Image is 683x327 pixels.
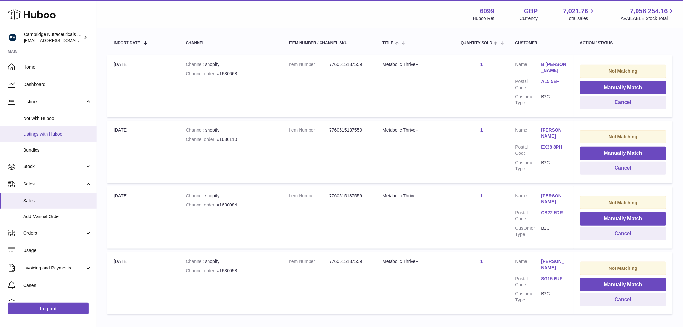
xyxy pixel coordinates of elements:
dd: B2C [541,94,567,106]
td: [DATE] [107,186,179,249]
div: #1630084 [186,202,276,208]
div: shopify [186,61,276,68]
button: Cancel [580,293,666,306]
a: Log out [8,303,89,314]
img: huboo@camnutra.com [8,33,17,42]
a: SG15 6UF [541,276,567,282]
dt: Name [515,127,541,141]
a: 1 [480,62,483,67]
span: Orders [23,230,85,236]
div: Metabolic Thrive+ [382,127,448,133]
a: [PERSON_NAME] [541,193,567,205]
a: [PERSON_NAME] [541,258,567,271]
span: 7,058,254.16 [630,7,668,16]
div: shopify [186,193,276,199]
div: #1630110 [186,136,276,142]
button: Manually Match [580,212,666,226]
strong: Channel [186,127,205,132]
strong: Channel [186,62,205,67]
dd: 7760515137559 [329,127,370,133]
a: EX38 8PH [541,144,567,150]
button: Manually Match [580,147,666,160]
dt: Customer Type [515,160,541,172]
dd: B2C [541,291,567,303]
span: Total sales [567,16,596,22]
dt: Name [515,61,541,75]
dt: Postal Code [515,210,541,222]
div: Metabolic Thrive+ [382,61,448,68]
a: B [PERSON_NAME] [541,61,567,74]
strong: Channel order [186,268,217,273]
strong: Not Matching [609,266,637,271]
strong: Channel [186,193,205,198]
div: #1630668 [186,71,276,77]
dd: B2C [541,160,567,172]
a: 1 [480,193,483,198]
div: shopify [186,127,276,133]
dt: Customer Type [515,225,541,237]
div: Huboo Ref [473,16,494,22]
dd: 7760515137559 [329,258,370,265]
dd: 7760515137559 [329,61,370,68]
strong: GBP [524,7,538,16]
div: Customer [515,41,567,45]
span: Listings with Huboo [23,131,92,137]
span: Title [382,41,393,45]
span: Stock [23,163,85,170]
strong: Channel order [186,137,217,142]
dd: B2C [541,225,567,237]
span: Sales [23,181,85,187]
button: Manually Match [580,81,666,94]
td: [DATE] [107,121,179,183]
dd: 7760515137559 [329,193,370,199]
a: 1 [480,127,483,132]
dt: Item Number [289,193,329,199]
div: #1630058 [186,268,276,274]
a: 1 [480,259,483,264]
dt: Customer Type [515,94,541,106]
td: [DATE] [107,55,179,117]
span: Import date [114,41,140,45]
strong: Not Matching [609,134,637,139]
button: Manually Match [580,278,666,291]
span: Not with Huboo [23,115,92,121]
span: Home [23,64,92,70]
button: Cancel [580,162,666,175]
span: Quantity Sold [461,41,493,45]
dt: Customer Type [515,291,541,303]
dt: Item Number [289,258,329,265]
span: Listings [23,99,85,105]
a: AL5 5EF [541,79,567,85]
dt: Postal Code [515,79,541,91]
span: Cases [23,282,92,289]
div: Action / Status [580,41,666,45]
a: 7,058,254.16 AVAILABLE Stock Total [621,7,675,22]
div: Metabolic Thrive+ [382,258,448,265]
strong: Not Matching [609,69,637,74]
strong: 6099 [480,7,494,16]
div: Cambridge Nutraceuticals Ltd [24,31,82,44]
dt: Name [515,258,541,272]
span: Add Manual Order [23,214,92,220]
span: Usage [23,248,92,254]
button: Cancel [580,227,666,240]
dt: Item Number [289,61,329,68]
dt: Name [515,193,541,207]
span: Dashboard [23,81,92,88]
dt: Postal Code [515,276,541,288]
button: Cancel [580,96,666,109]
dt: Postal Code [515,144,541,156]
a: [PERSON_NAME] [541,127,567,139]
span: Channels [23,300,92,306]
span: 7,021.76 [563,7,588,16]
span: Sales [23,198,92,204]
strong: Channel order [186,202,217,207]
span: Invoicing and Payments [23,265,85,271]
span: [EMAIL_ADDRESS][DOMAIN_NAME] [24,38,95,43]
dt: Item Number [289,127,329,133]
strong: Channel [186,259,205,264]
a: 7,021.76 Total sales [563,7,596,22]
div: Metabolic Thrive+ [382,193,448,199]
strong: Not Matching [609,200,637,205]
span: Bundles [23,147,92,153]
